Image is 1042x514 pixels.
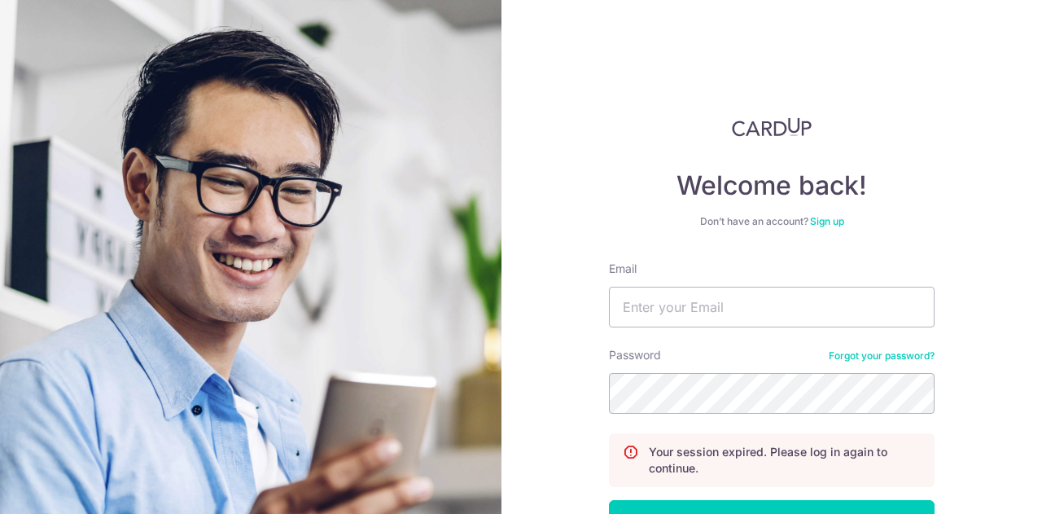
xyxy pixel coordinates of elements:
[609,215,935,228] div: Don’t have an account?
[649,444,921,477] p: Your session expired. Please log in again to continue.
[609,287,935,327] input: Enter your Email
[609,169,935,202] h4: Welcome back!
[732,117,812,137] img: CardUp Logo
[609,347,661,363] label: Password
[609,261,637,277] label: Email
[829,349,935,362] a: Forgot your password?
[810,215,844,227] a: Sign up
